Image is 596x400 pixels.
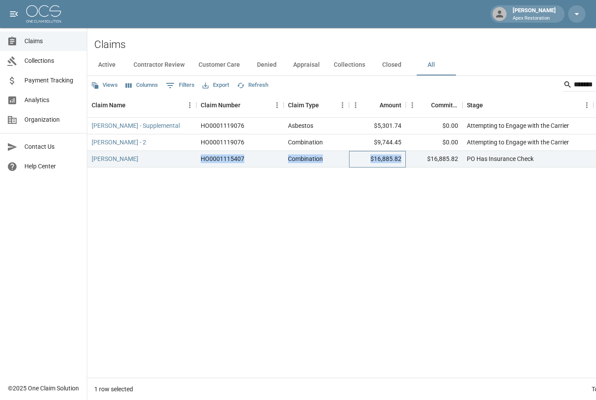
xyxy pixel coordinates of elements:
[286,55,327,75] button: Appraisal
[24,76,80,85] span: Payment Tracking
[24,96,80,105] span: Analytics
[580,99,593,112] button: Menu
[164,79,197,92] button: Show filters
[509,6,559,22] div: [PERSON_NAME]
[467,121,569,130] div: Attempting to Engage with the Carrier
[271,99,284,112] button: Menu
[327,55,372,75] button: Collections
[201,121,244,130] div: HO0001119076
[8,384,79,393] div: © 2025 One Claim Solution
[92,121,180,130] a: [PERSON_NAME] - Supplemental
[24,37,80,46] span: Claims
[192,55,247,75] button: Customer Care
[183,99,196,112] button: Menu
[462,93,593,117] div: Stage
[288,138,323,147] div: Combination
[431,93,458,117] div: Committed Amount
[247,55,286,75] button: Denied
[201,138,244,147] div: HO0001119076
[87,55,127,75] button: Active
[349,99,362,112] button: Menu
[467,154,534,163] div: PO Has Insurance Check
[288,93,319,117] div: Claim Type
[24,56,80,65] span: Collections
[5,5,23,23] button: open drawer
[240,99,253,111] button: Sort
[94,385,133,393] div: 1 row selected
[380,93,401,117] div: Amount
[200,79,231,92] button: Export
[24,142,80,151] span: Contact Us
[467,138,569,147] div: Attempting to Engage with the Carrier
[349,118,406,134] div: $5,301.74
[406,93,462,117] div: Committed Amount
[411,55,451,75] button: All
[196,93,284,117] div: Claim Number
[367,99,380,111] button: Sort
[127,55,192,75] button: Contractor Review
[288,121,313,130] div: Asbestos
[92,154,138,163] a: [PERSON_NAME]
[94,38,126,51] h2: Claims
[349,151,406,168] div: $16,885.82
[24,115,80,124] span: Organization
[201,93,240,117] div: Claim Number
[87,93,196,117] div: Claim Name
[349,134,406,151] div: $9,744.45
[89,79,120,92] button: Views
[467,93,483,117] div: Stage
[284,93,349,117] div: Claim Type
[92,138,146,147] a: [PERSON_NAME] - 2
[288,154,323,163] div: Combination
[349,93,406,117] div: Amount
[483,99,495,111] button: Sort
[92,93,126,117] div: Claim Name
[372,55,411,75] button: Closed
[319,99,331,111] button: Sort
[406,118,462,134] div: $0.00
[123,79,160,92] button: Select columns
[235,79,271,92] button: Refresh
[406,99,419,112] button: Menu
[419,99,431,111] button: Sort
[406,134,462,151] div: $0.00
[336,99,349,112] button: Menu
[406,151,462,168] div: $16,885.82
[26,5,61,23] img: ocs-logo-white-transparent.png
[24,162,80,171] span: Help Center
[126,99,138,111] button: Sort
[201,154,244,163] div: HO0001115407
[513,15,556,22] p: Apex Restoration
